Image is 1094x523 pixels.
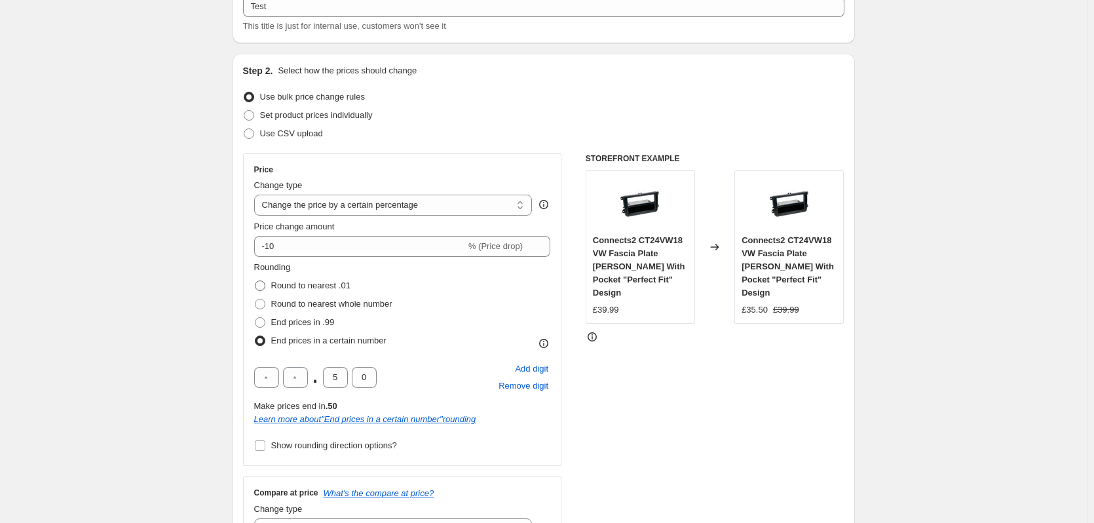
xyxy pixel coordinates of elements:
b: .50 [326,401,337,411]
span: Connects2 CT24VW18 VW Fascia Plate [PERSON_NAME] With Pocket "Perfect Fit" Design [742,235,834,298]
span: Change type [254,504,303,514]
button: Remove placeholder [497,378,550,395]
span: % (Price drop) [468,241,523,251]
strike: £39.99 [773,303,799,317]
h2: Step 2. [243,64,273,77]
span: Change type [254,180,303,190]
input: ﹡ [254,367,279,388]
img: connects2-41769089040665_80x.jpg [763,178,816,230]
span: Price change amount [254,222,335,231]
span: Add digit [515,362,548,376]
span: Round to nearest whole number [271,299,392,309]
h6: STOREFRONT EXAMPLE [586,153,844,164]
span: . [312,367,319,388]
span: Round to nearest .01 [271,281,350,290]
input: ﹡ [283,367,308,388]
span: Connects2 CT24VW18 VW Fascia Plate [PERSON_NAME] With Pocket "Perfect Fit" Design [593,235,685,298]
span: Remove digit [499,379,548,393]
h3: Compare at price [254,488,318,498]
i: Learn more about " End prices in a certain number " rounding [254,414,476,424]
input: ﹡ [352,367,377,388]
span: Set product prices individually [260,110,373,120]
button: Add placeholder [513,360,550,378]
img: connects2-41769089040665_80x.jpg [614,178,666,230]
span: Use CSV upload [260,128,323,138]
span: Make prices end in [254,401,337,411]
span: This title is just for internal use, customers won't see it [243,21,446,31]
div: £35.50 [742,303,768,317]
span: Show rounding direction options? [271,440,397,450]
span: Use bulk price change rules [260,92,365,102]
h3: Price [254,165,273,175]
div: help [537,198,550,211]
input: ﹡ [323,367,348,388]
p: Select how the prices should change [278,64,417,77]
span: Rounding [254,262,291,272]
input: -15 [254,236,466,257]
button: What's the compare at price? [324,488,434,498]
span: End prices in a certain number [271,336,387,345]
div: £39.99 [593,303,619,317]
a: Learn more about"End prices in a certain number"rounding [254,414,476,424]
span: End prices in .99 [271,317,335,327]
